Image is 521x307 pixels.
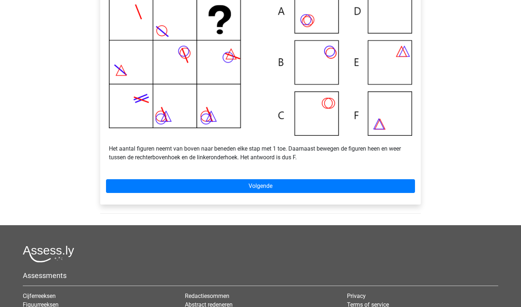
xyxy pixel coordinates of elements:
[109,136,412,162] p: Het aantal figuren neemt van boven naar beneden elke stap met 1 toe. Daarnaast bewegen de figuren...
[23,245,74,262] img: Assessly logo
[347,293,366,299] a: Privacy
[23,271,498,280] h5: Assessments
[23,293,56,299] a: Cijferreeksen
[106,179,415,193] a: Volgende
[185,293,229,299] a: Redactiesommen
